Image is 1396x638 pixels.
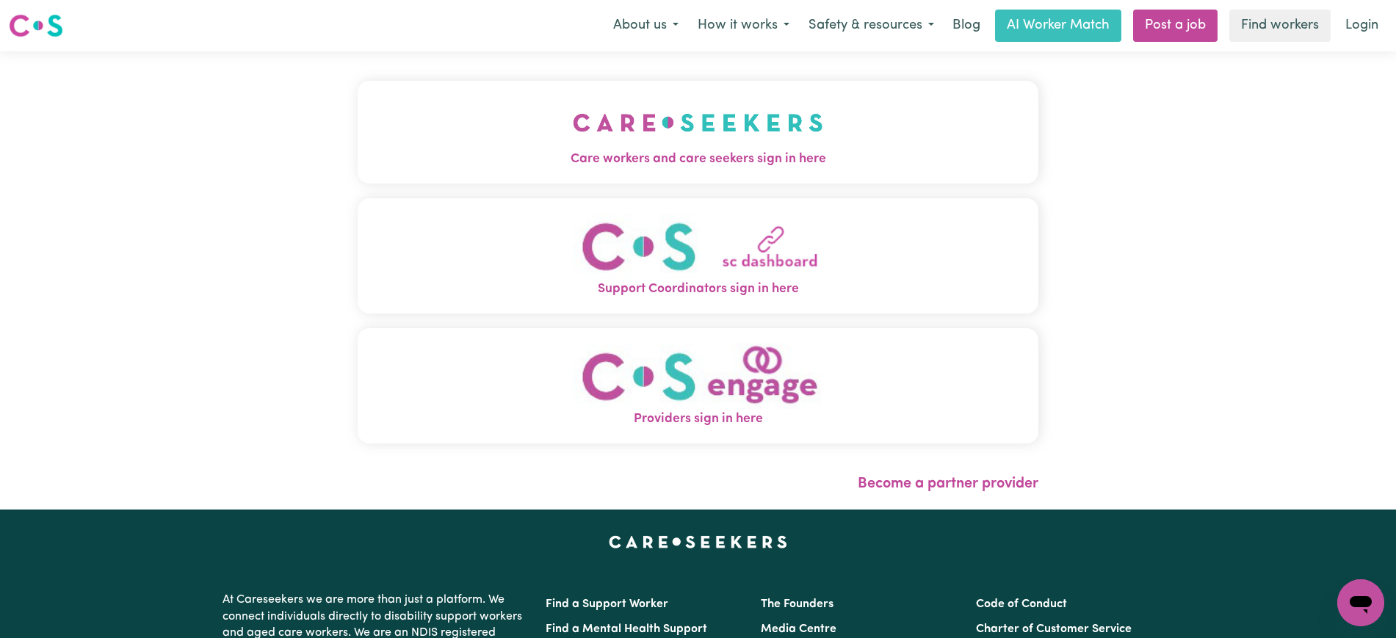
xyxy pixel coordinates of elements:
a: Become a partner provider [858,476,1038,491]
a: Login [1337,10,1387,42]
span: Support Coordinators sign in here [358,280,1038,299]
a: Careseekers logo [9,9,63,43]
button: Support Coordinators sign in here [358,198,1038,313]
a: Blog [944,10,989,42]
button: About us [604,10,688,41]
a: Post a job [1133,10,1218,42]
a: Charter of Customer Service [976,623,1132,635]
a: The Founders [761,598,833,610]
a: Media Centre [761,623,836,635]
a: Code of Conduct [976,598,1067,610]
span: Care workers and care seekers sign in here [358,150,1038,169]
a: AI Worker Match [995,10,1121,42]
a: Careseekers home page [609,536,787,548]
button: Care workers and care seekers sign in here [358,81,1038,184]
button: Safety & resources [799,10,944,41]
a: Find workers [1229,10,1331,42]
iframe: Button to launch messaging window [1337,579,1384,626]
img: Careseekers logo [9,12,63,39]
span: Providers sign in here [358,410,1038,429]
button: How it works [688,10,799,41]
button: Providers sign in here [358,328,1038,443]
a: Find a Support Worker [546,598,668,610]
